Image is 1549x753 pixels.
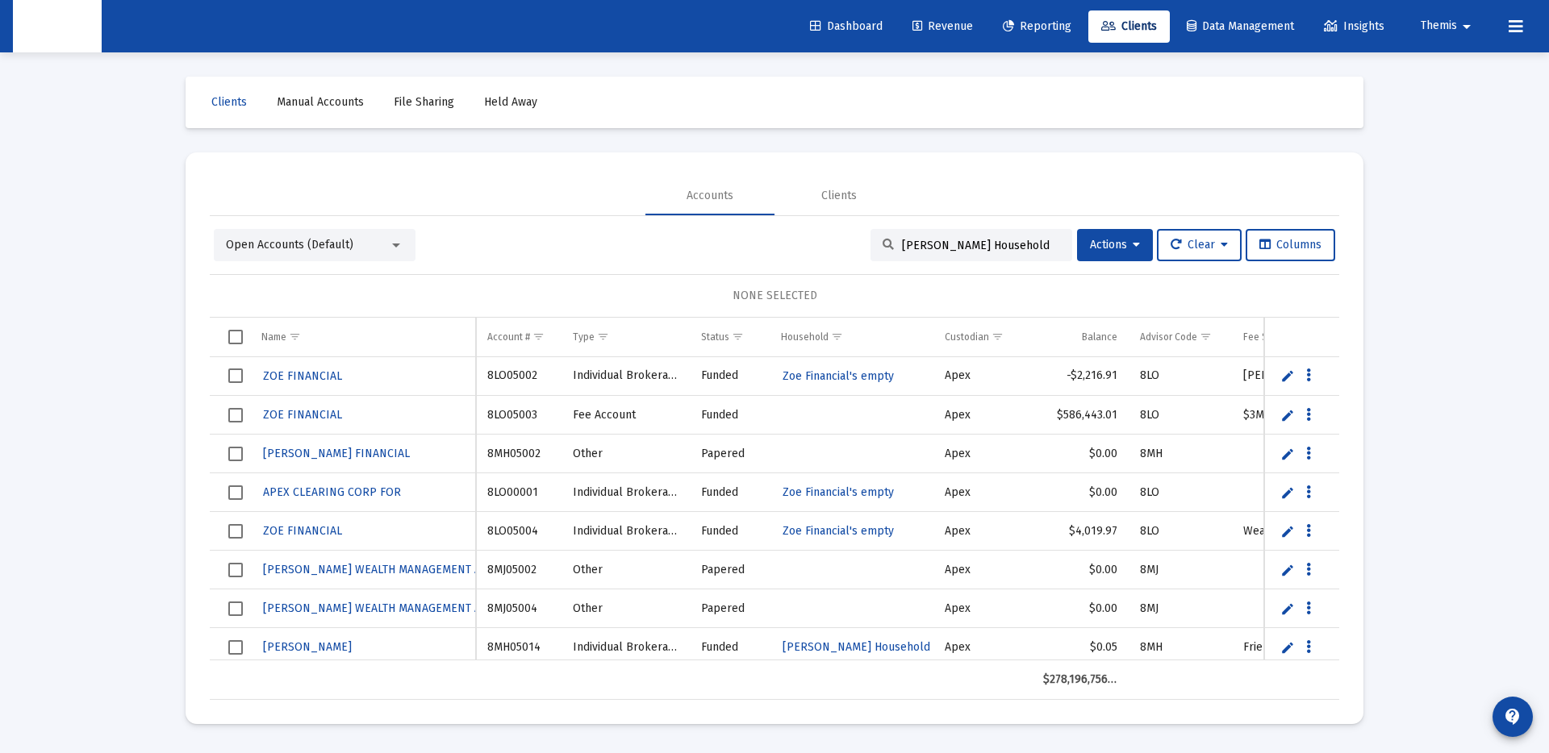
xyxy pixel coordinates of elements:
td: Individual Brokerage [562,628,690,667]
td: Fee Account [562,396,690,435]
td: 8LO05003 [476,396,562,435]
a: Insights [1311,10,1397,43]
td: Apex [933,396,1032,435]
span: Held Away [484,95,537,109]
td: 8LO [1129,396,1232,435]
div: Select all [228,330,243,344]
td: 8MH [1129,628,1232,667]
mat-icon: contact_support [1503,707,1522,726]
span: Show filter options for column 'Type' [597,331,609,343]
button: Columns [1246,229,1335,261]
div: Balance [1082,331,1117,343]
div: Household [781,331,829,343]
span: [PERSON_NAME] FINANCIAL [263,447,410,460]
a: ZOE FINANCIAL [261,519,344,543]
a: Revenue [900,10,986,43]
img: Dashboard [25,10,90,43]
span: Actions [1090,238,1140,252]
span: ZOE FINANCIAL [263,369,342,383]
span: File Sharing [394,95,454,109]
td: $3M - $5M: 0.90% [1232,396,1402,435]
td: 8LO05004 [476,512,562,551]
a: Edit [1280,408,1295,422]
span: Dashboard [810,19,883,33]
td: Column Balance [1032,318,1129,356]
div: Funded [701,523,758,539]
span: Themis [1421,19,1457,33]
a: Edit [1280,640,1295,655]
a: Edit [1280,524,1295,539]
span: Show filter options for column 'Custodian' [992,331,1004,343]
div: Advisor Code [1140,331,1197,343]
span: Columns [1259,238,1321,252]
div: Papered [701,446,758,462]
span: Zoe Financial's empty [783,485,894,499]
td: 8LO [1129,512,1232,551]
td: -$2,216.91 [1032,357,1129,396]
div: Fee Structure(s) [1243,331,1313,343]
div: Funded [701,407,758,423]
div: Custodian [945,331,989,343]
span: Zoe Financial's empty [783,524,894,538]
span: Revenue [912,19,973,33]
a: Clients [1088,10,1170,43]
div: Status [701,331,729,343]
span: Show filter options for column 'Status' [732,331,744,343]
td: Apex [933,551,1032,589]
span: ZOE FINANCIAL [263,408,342,422]
div: Select row [228,485,243,500]
a: [PERSON_NAME] WEALTH MANAGEMENT AND [261,597,498,620]
a: [PERSON_NAME] WEALTH MANAGEMENT AND [261,558,498,581]
div: Type [573,331,595,343]
div: Select row [228,368,243,383]
td: Column Household [770,318,933,356]
span: [PERSON_NAME] Household [783,640,930,654]
td: Apex [933,435,1032,473]
a: Data Management [1174,10,1307,43]
span: Show filter options for column 'Name' [289,331,301,343]
a: Edit [1280,601,1295,616]
td: Column Account # [476,318,562,356]
td: $0.00 [1032,435,1129,473]
span: Clear [1171,238,1228,252]
a: Clients [198,86,260,119]
span: [PERSON_NAME] WEALTH MANAGEMENT AND [263,601,496,615]
span: Show filter options for column 'Account #' [532,331,545,343]
td: Column Fee Structure(s) [1232,318,1402,356]
td: Individual Brokerage [562,357,690,396]
td: 8MJ [1129,551,1232,589]
a: Edit [1280,485,1295,500]
td: Column Custodian [933,318,1032,356]
div: Select row [228,601,243,616]
td: Apex [933,473,1032,512]
span: ZOE FINANCIAL [263,524,342,538]
span: Show filter options for column 'Household' [831,331,843,343]
td: $0.00 [1032,589,1129,628]
td: Other [562,589,690,628]
a: [PERSON_NAME] FINANCIAL [261,442,411,465]
td: Column Name [250,318,476,356]
a: [PERSON_NAME] [261,635,353,659]
span: Clients [211,95,247,109]
td: 8MH [1129,435,1232,473]
div: Select row [228,563,243,577]
td: 8LO00001 [476,473,562,512]
div: Name [261,331,286,343]
a: Edit [1280,368,1295,383]
a: Edit [1280,563,1295,577]
a: [PERSON_NAME] Household [781,635,932,659]
button: Themis [1401,10,1496,42]
span: Show filter options for column 'Advisor Code' [1200,331,1212,343]
td: Column Status [690,318,770,356]
td: Individual Brokerage [562,512,690,551]
a: ZOE FINANCIAL [261,403,344,426]
a: APEX CLEARING CORP FOR [261,481,403,504]
div: Papered [701,562,758,578]
a: Dashboard [797,10,896,43]
td: [PERSON_NAME] Wealth Fee Schedule [1232,357,1402,396]
div: Papered [701,601,758,617]
a: Zoe Financial's empty [781,364,896,388]
span: [PERSON_NAME] [263,640,352,654]
div: Account # [487,331,530,343]
mat-icon: arrow_drop_down [1457,10,1476,43]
